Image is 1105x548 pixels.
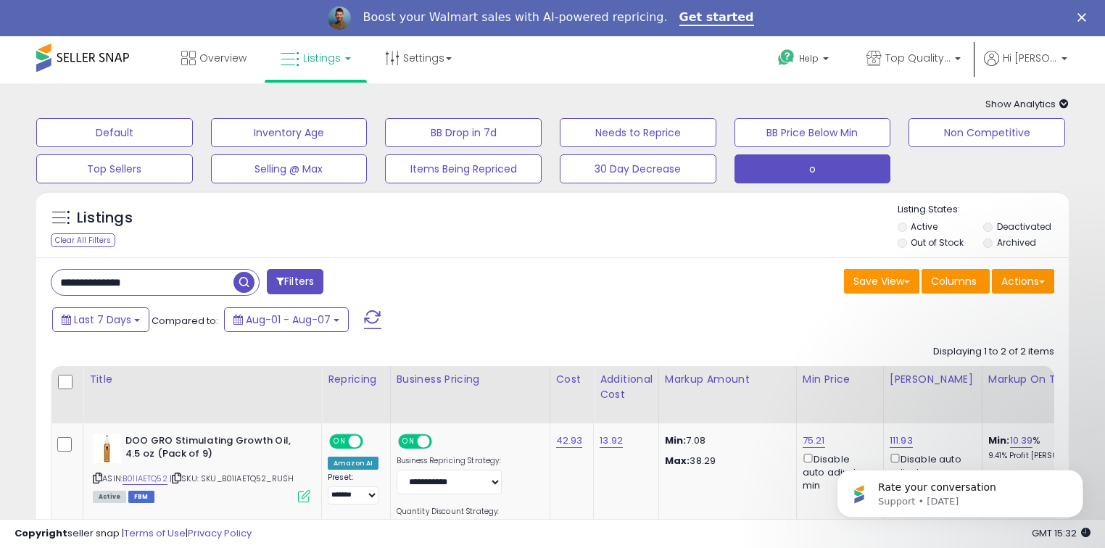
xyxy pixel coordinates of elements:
span: Show Analytics [985,97,1069,111]
button: Inventory Age [211,118,368,147]
span: Top Quality Distributions [885,51,951,65]
a: Privacy Policy [188,526,252,540]
div: Boost your Walmart sales with AI-powered repricing. [363,10,667,25]
button: Filters [267,269,323,294]
p: 7.08 [665,434,785,447]
button: Items Being Repriced [385,154,542,183]
a: Top Quality Distributions [856,36,972,83]
span: OFF [361,435,384,447]
span: All listings currently available for purchase on Amazon [93,491,126,503]
button: 30 Day Decrease [560,154,716,183]
span: | SKU: SKU_B01IAETQ52_RUSH [170,473,294,484]
div: Title [89,372,315,387]
i: Get Help [777,49,795,67]
p: Listing States: [898,203,1069,217]
button: BB Drop in 7d [385,118,542,147]
a: 13.92 [600,433,623,448]
a: 111.93 [890,433,913,448]
div: Markup Amount [665,372,790,387]
button: Needs to Reprice [560,118,716,147]
span: Listings [303,51,341,65]
button: Actions [992,269,1054,294]
a: 10.39 [1010,433,1033,448]
strong: Max: [665,454,690,468]
iframe: Intercom notifications message [815,439,1105,541]
div: Min Price [803,372,877,387]
label: Business Repricing Strategy: [397,456,502,466]
span: Compared to: [152,314,218,328]
div: Close [1077,13,1092,22]
a: Settings [374,36,463,80]
a: B01IAETQ52 [123,473,167,485]
span: OFF [429,435,452,447]
h5: Listings [77,208,133,228]
div: Additional Cost [600,372,653,402]
a: Get started [679,10,754,26]
div: ASIN: [93,434,310,502]
span: ON [400,435,418,447]
button: Top Sellers [36,154,193,183]
button: Columns [922,269,990,294]
div: seller snap | | [15,527,252,541]
span: Last 7 Days [74,312,131,327]
span: Hi [PERSON_NAME] [1003,51,1057,65]
span: Help [799,52,819,65]
img: Profile image for Adrian [328,7,351,30]
div: Clear All Filters [51,233,115,247]
div: Cost [556,372,588,387]
div: Repricing [328,372,384,387]
img: 31MfshIHqgL._SL40_.jpg [93,434,122,463]
label: Archived [997,236,1036,249]
button: Selling @ Max [211,154,368,183]
a: 42.93 [556,433,583,448]
button: o [734,154,891,183]
span: Aug-01 - Aug-07 [246,312,331,327]
span: FBM [128,491,154,503]
a: 75.21 [803,433,825,448]
strong: Min: [665,433,687,447]
button: Last 7 Days [52,307,149,332]
label: Deactivated [997,220,1051,233]
label: Active [911,220,938,233]
div: [PERSON_NAME] [890,372,976,387]
button: Save View [844,269,919,294]
div: Preset: [328,473,379,505]
span: Overview [199,51,247,65]
div: Amazon AI [328,457,378,470]
a: Listings [270,36,362,80]
a: Terms of Use [124,526,186,540]
a: Hi [PERSON_NAME] [984,51,1067,83]
span: ON [331,435,349,447]
b: Min: [988,433,1010,447]
button: Default [36,118,193,147]
button: Aug-01 - Aug-07 [224,307,349,332]
div: Displaying 1 to 2 of 2 items [933,345,1054,359]
span: Columns [931,274,977,288]
b: DOO GRO Stimulating Growth Oil, 4.5 oz (Pack of 9) [125,434,302,465]
label: Out of Stock [911,236,964,249]
button: Non Competitive [909,118,1065,147]
strong: Copyright [15,526,67,540]
div: Business Pricing [397,372,544,387]
div: Disable auto adjust min [803,451,872,493]
p: 38.29 [665,454,785,468]
label: Quantity Discount Strategy: [397,507,502,517]
a: Overview [170,36,257,80]
a: Help [766,38,843,83]
button: BB Price Below Min [734,118,891,147]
